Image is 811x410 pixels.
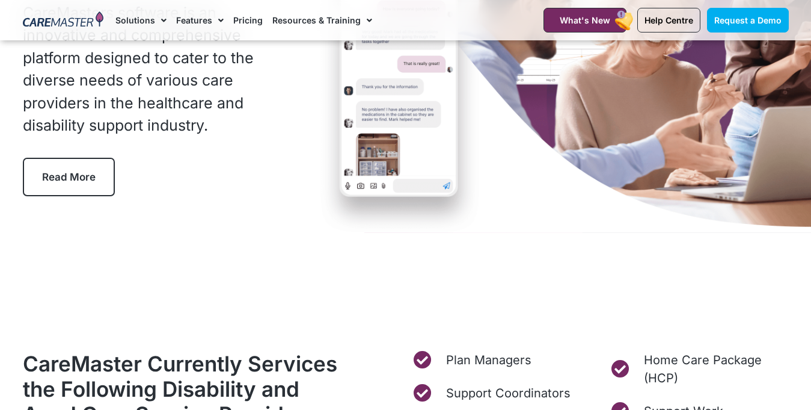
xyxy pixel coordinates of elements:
[412,351,591,369] a: Plan Managers
[443,351,531,369] span: Plan Managers
[443,384,571,402] span: Support Coordinators
[412,384,591,402] a: Support Coordinators
[637,8,700,33] a: Help Centre
[644,15,693,25] span: Help Centre
[610,351,789,387] a: Home Care Package (HCP)
[23,11,104,30] img: CareMaster Logo
[23,2,287,137] p: CareMasters software is an innovative and comprehensive platform designed to cater to the diverse...
[707,8,789,33] a: Request a Demo
[560,15,610,25] span: What's New
[714,15,782,25] span: Request a Demo
[42,171,96,183] span: Read More
[641,351,789,387] span: Home Care Package (HCP)
[23,158,115,196] a: Read More
[543,8,626,33] a: What's New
